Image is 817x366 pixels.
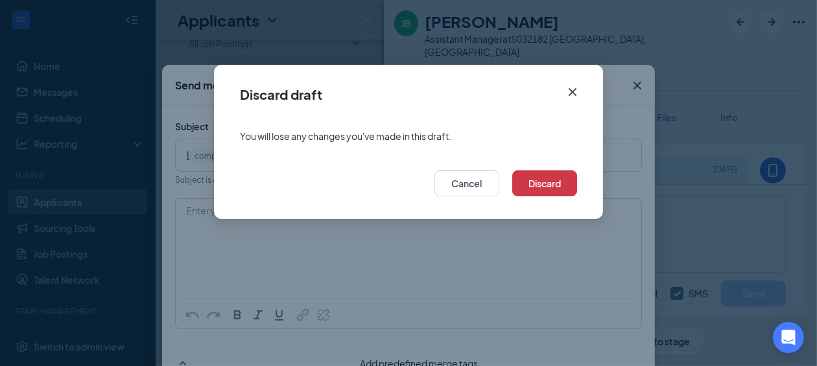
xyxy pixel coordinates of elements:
button: Discard [512,170,577,196]
svg: Cross [565,84,580,100]
div: Discard draft [240,87,322,102]
span: You will lose any changes you've made in this draft. [240,130,451,143]
div: Open Intercom Messenger [773,322,804,353]
button: Cancel [434,170,499,196]
button: Close [555,65,603,106]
